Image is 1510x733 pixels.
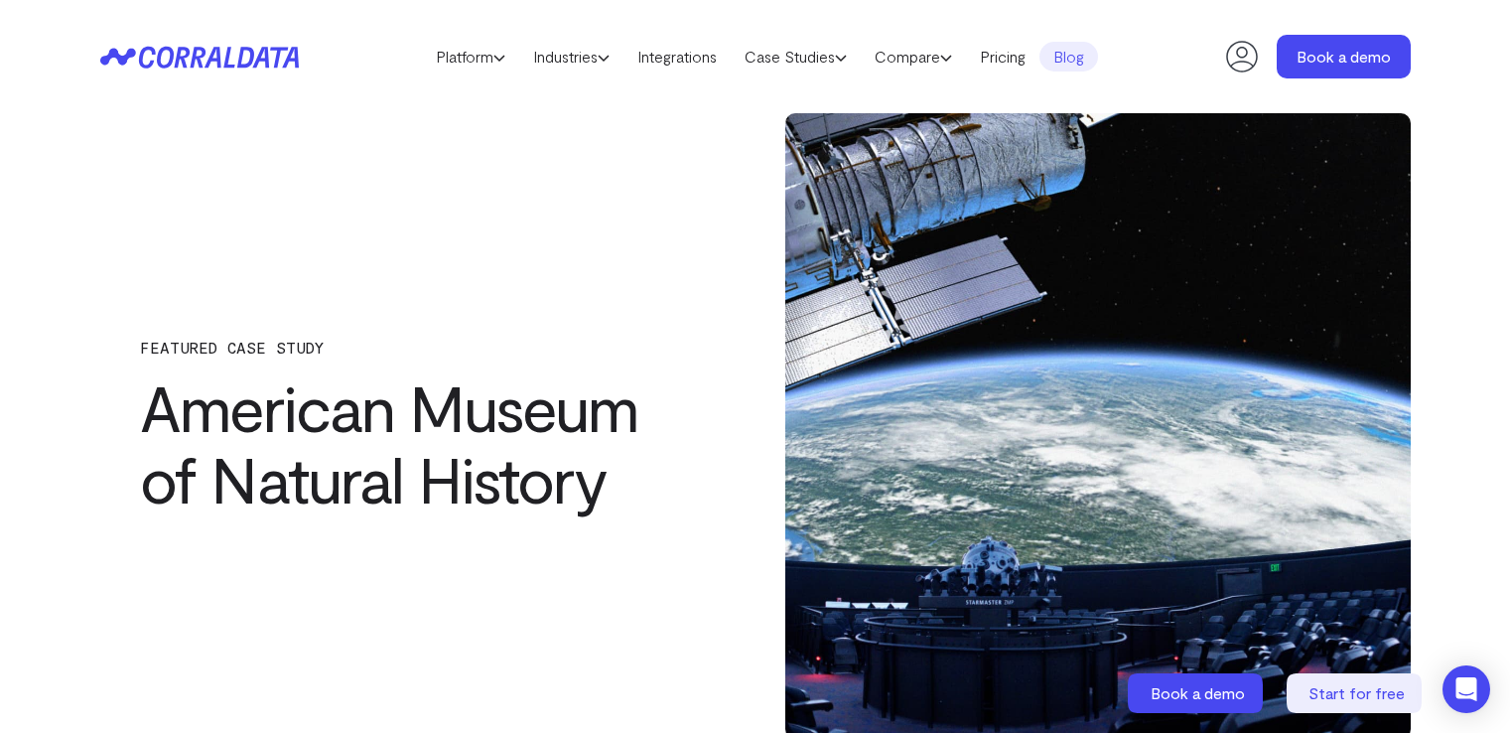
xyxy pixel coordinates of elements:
[1128,673,1267,713] a: Book a demo
[140,371,686,514] h1: American Museum of Natural History
[1151,683,1245,702] span: Book a demo
[1287,673,1426,713] a: Start for free
[1442,665,1490,713] div: Open Intercom Messenger
[1039,42,1098,72] a: Blog
[861,42,966,72] a: Compare
[731,42,861,72] a: Case Studies
[1277,35,1411,78] a: Book a demo
[966,42,1039,72] a: Pricing
[422,42,519,72] a: Platform
[623,42,731,72] a: Integrations
[140,339,686,357] p: FEATURED CASE STUDY
[1308,683,1405,702] span: Start for free
[519,42,623,72] a: Industries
